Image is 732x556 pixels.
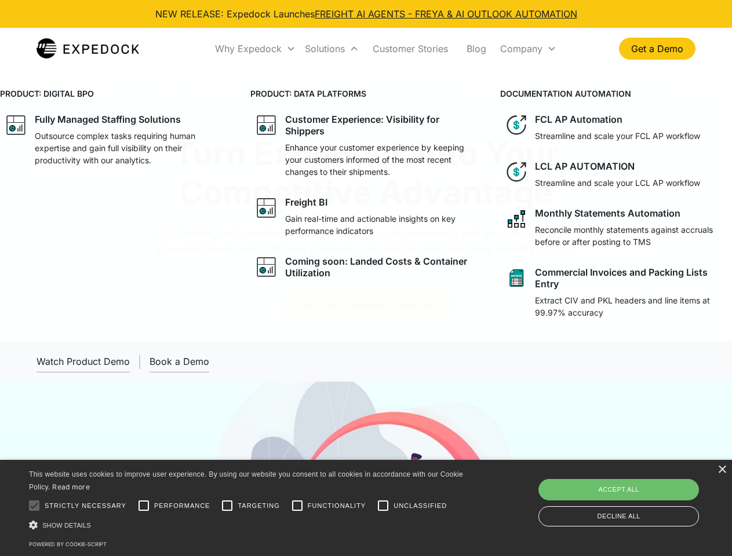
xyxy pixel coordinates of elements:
[539,431,732,556] iframe: Chat Widget
[285,255,478,279] div: Coming soon: Landed Costs & Container Utilization
[37,356,130,367] div: Watch Product Demo
[285,213,478,237] p: Gain real-time and actionable insights on key performance indicators
[535,294,727,319] p: Extract CIV and PKL headers and line items at 99.97% accuracy
[250,251,482,283] a: graph iconComing soon: Landed Costs & Container Utilization
[619,38,695,60] a: Get a Demo
[37,351,130,372] a: open lightbox
[300,29,363,68] div: Solutions
[535,130,700,142] p: Streamline and scale your FCL AP workflow
[255,255,278,279] img: graph icon
[505,266,528,290] img: sheet icon
[35,130,227,166] p: Outsource complex tasks requiring human expertise and gain full visibility on their productivity ...
[535,224,727,248] p: Reconcile monthly statements against accruals before or after posting to TMS
[150,351,209,372] a: Book a Demo
[535,114,622,125] div: FCL AP Automation
[215,43,282,54] div: Why Expedock
[505,207,528,231] img: network like icon
[305,43,345,54] div: Solutions
[29,541,107,547] a: Powered by cookie-script
[285,114,478,137] div: Customer Experience: Visibility for Shippers
[250,192,482,242] a: graph iconFreight BIGain real-time and actionable insights on key performance indicators
[250,109,482,182] a: graph iconCustomer Experience: Visibility for ShippersEnhance your customer experience by keeping...
[535,207,680,219] div: Monthly Statements Automation
[500,43,542,54] div: Company
[29,470,463,492] span: This website uses cookies to improve user experience. By using our website you consent to all coo...
[37,37,139,60] img: Expedock Logo
[496,29,561,68] div: Company
[535,160,635,172] div: LCL AP AUTOMATION
[285,196,327,208] div: Freight BI
[42,522,91,529] span: Show details
[394,501,447,511] span: Unclassified
[250,87,482,100] h4: PRODUCT: DATA PLATFORMS
[500,109,732,147] a: dollar iconFCL AP AutomationStreamline and scale your FCL AP workflow
[363,29,457,68] a: Customer Stories
[52,482,90,491] a: Read more
[255,114,278,137] img: graph icon
[500,87,732,100] h4: DOCUMENTATION AUTOMATION
[505,160,528,184] img: dollar icon
[210,29,300,68] div: Why Expedock
[154,501,210,511] span: Performance
[255,196,278,220] img: graph icon
[535,266,727,290] div: Commercial Invoices and Packing Lists Entry
[37,37,139,60] a: home
[150,356,209,367] div: Book a Demo
[500,203,732,253] a: network like iconMonthly Statements AutomationReconcile monthly statements against accruals befor...
[535,177,700,189] p: Streamline and scale your LCL AP workflow
[500,156,732,193] a: dollar iconLCL AP AUTOMATIONStreamline and scale your LCL AP workflow
[238,501,279,511] span: Targeting
[285,141,478,178] p: Enhance your customer experience by keeping your customers informed of the most recent changes to...
[505,114,528,137] img: dollar icon
[315,8,577,20] a: FREIGHT AI AGENTS - FREYA & AI OUTLOOK AUTOMATION
[5,114,28,137] img: graph icon
[308,501,366,511] span: Functionality
[457,29,496,68] a: Blog
[500,262,732,323] a: sheet iconCommercial Invoices and Packing Lists EntryExtract CIV and PKL headers and line items a...
[45,501,126,511] span: Strictly necessary
[29,519,467,531] div: Show details
[35,114,181,125] div: Fully Managed Staffing Solutions
[155,7,577,21] div: NEW RELEASE: Expedock Launches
